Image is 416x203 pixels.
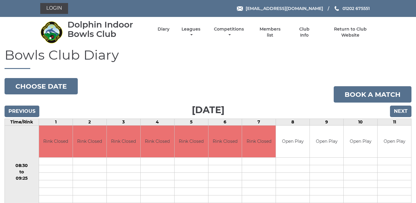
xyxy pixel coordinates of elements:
td: Rink Closed [39,126,73,157]
a: Diary [158,26,169,32]
a: Phone us 01202 675551 [334,5,370,12]
td: Open Play [344,126,377,157]
a: Return to Club Website [325,26,376,38]
td: Rink Closed [242,126,276,157]
td: Rink Closed [141,126,174,157]
td: 5 [174,119,208,126]
td: Rink Closed [107,126,140,157]
td: 11 [378,119,411,126]
td: Rink Closed [73,126,106,157]
td: Rink Closed [175,126,208,157]
button: Choose date [5,78,78,94]
a: Members list [256,26,284,38]
img: Email [237,6,243,11]
td: 2 [73,119,106,126]
span: [EMAIL_ADDRESS][DOMAIN_NAME] [246,6,323,11]
input: Previous [5,106,39,117]
td: Open Play [310,126,343,157]
input: Next [390,106,411,117]
td: 3 [106,119,140,126]
td: 4 [140,119,174,126]
img: Dolphin Indoor Bowls Club [40,21,63,44]
span: 01202 675551 [342,6,370,11]
td: 8 [276,119,310,126]
td: 7 [242,119,276,126]
img: Phone us [335,6,339,11]
td: 9 [310,119,344,126]
a: Email [EMAIL_ADDRESS][DOMAIN_NAME] [237,5,323,12]
a: Login [40,3,68,14]
a: Book a match [334,86,411,103]
td: Time/Rink [5,119,39,126]
div: Dolphin Indoor Bowls Club [67,20,147,39]
td: 1 [39,119,73,126]
a: Club Info [295,26,314,38]
td: 10 [344,119,378,126]
a: Leagues [180,26,202,38]
td: Open Play [378,126,411,157]
a: Competitions [213,26,246,38]
td: 6 [208,119,242,126]
td: Rink Closed [208,126,242,157]
h1: Bowls Club Diary [5,47,411,69]
td: Open Play [276,126,310,157]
